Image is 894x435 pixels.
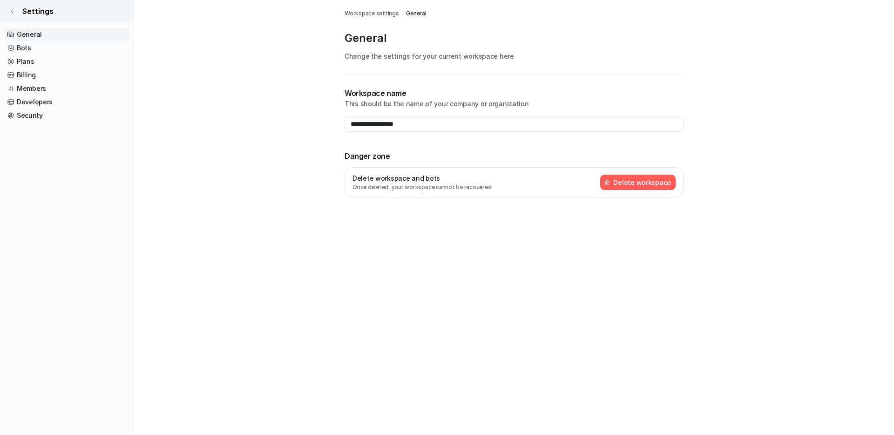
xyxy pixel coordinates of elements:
[4,55,130,68] a: Plans
[345,51,684,61] p: Change the settings for your current workspace here
[345,150,684,162] p: Danger zone
[345,31,684,46] p: General
[22,6,54,17] span: Settings
[352,173,491,183] p: Delete workspace and bots
[600,175,676,190] button: Delete workspace
[4,68,130,82] a: Billing
[406,9,426,18] a: General
[4,41,130,54] a: Bots
[345,99,684,109] p: This should be the name of your company or organization
[345,9,399,18] a: Workspace settings
[4,109,130,122] a: Security
[4,82,130,95] a: Members
[4,95,130,109] a: Developers
[4,28,130,41] a: General
[345,88,684,99] p: Workspace name
[402,9,404,18] span: /
[352,183,491,191] p: Once deleted, your workspace cannot be recovered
